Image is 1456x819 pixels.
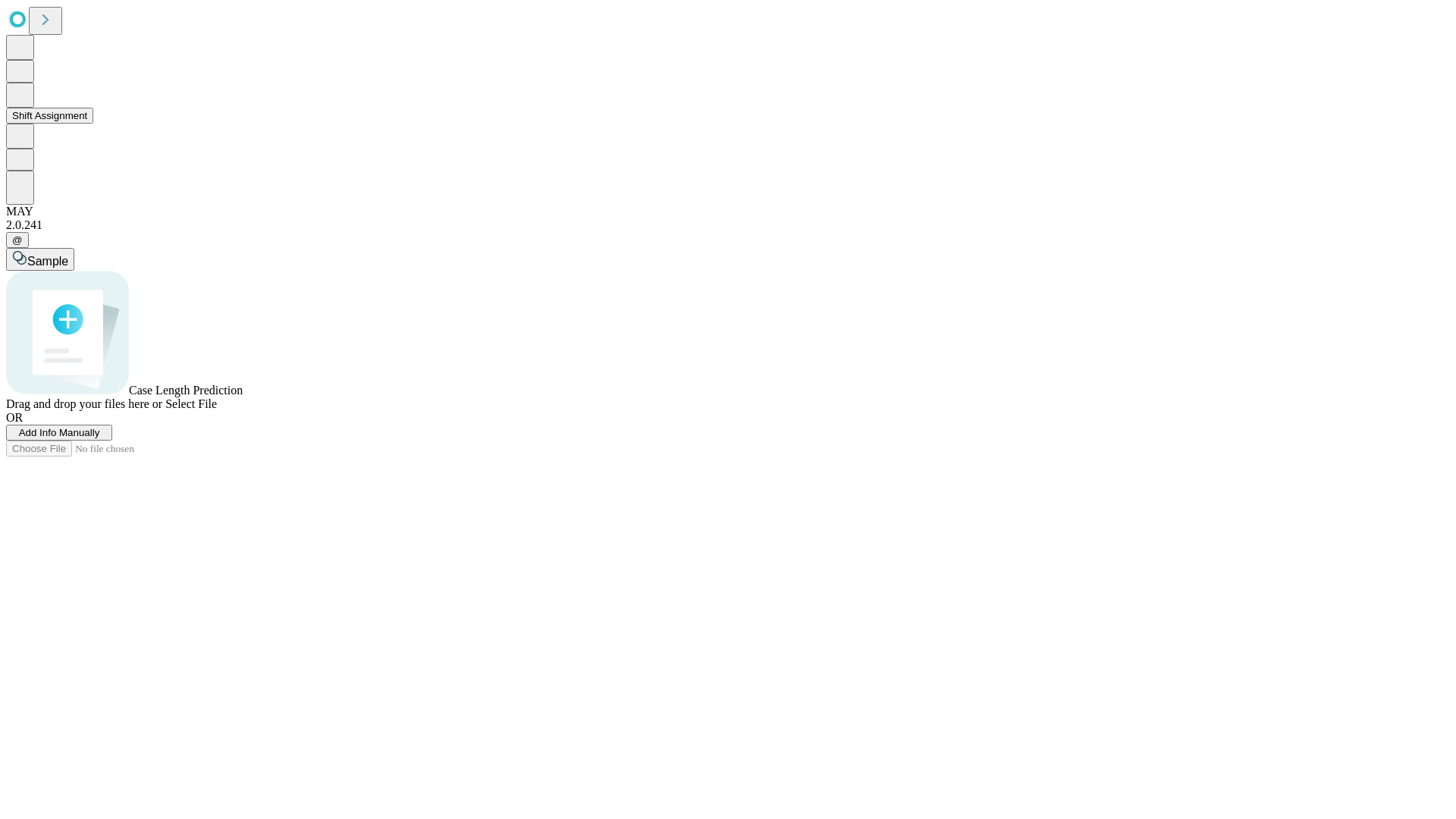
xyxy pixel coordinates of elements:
[6,397,162,410] span: Drag and drop your files here or
[6,232,29,248] button: @
[6,218,1450,232] div: 2.0.241
[27,255,68,268] span: Sample
[6,108,93,124] button: Shift Assignment
[6,411,23,424] span: OR
[129,384,243,397] span: Case Length Prediction
[6,425,112,441] button: Add Info Manually
[12,234,23,246] span: @
[19,427,100,438] span: Add Info Manually
[6,248,74,271] button: Sample
[165,397,217,410] span: Select File
[6,205,1450,218] div: MAY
